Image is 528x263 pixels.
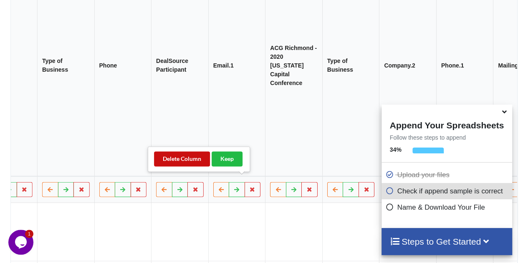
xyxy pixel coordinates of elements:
p: Check if append sample is correct [386,186,510,196]
p: Upload your files [386,170,510,180]
button: Delete Column [154,151,210,166]
h4: Steps to Get Started [390,236,504,247]
p: Follow these steps to append [381,133,512,142]
h4: Append Your Spreadsheets [381,118,512,130]
button: Keep [212,151,243,166]
iframe: chat widget [8,230,35,255]
p: Name & Download Your File [386,202,510,213]
b: 34 % [390,146,402,153]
